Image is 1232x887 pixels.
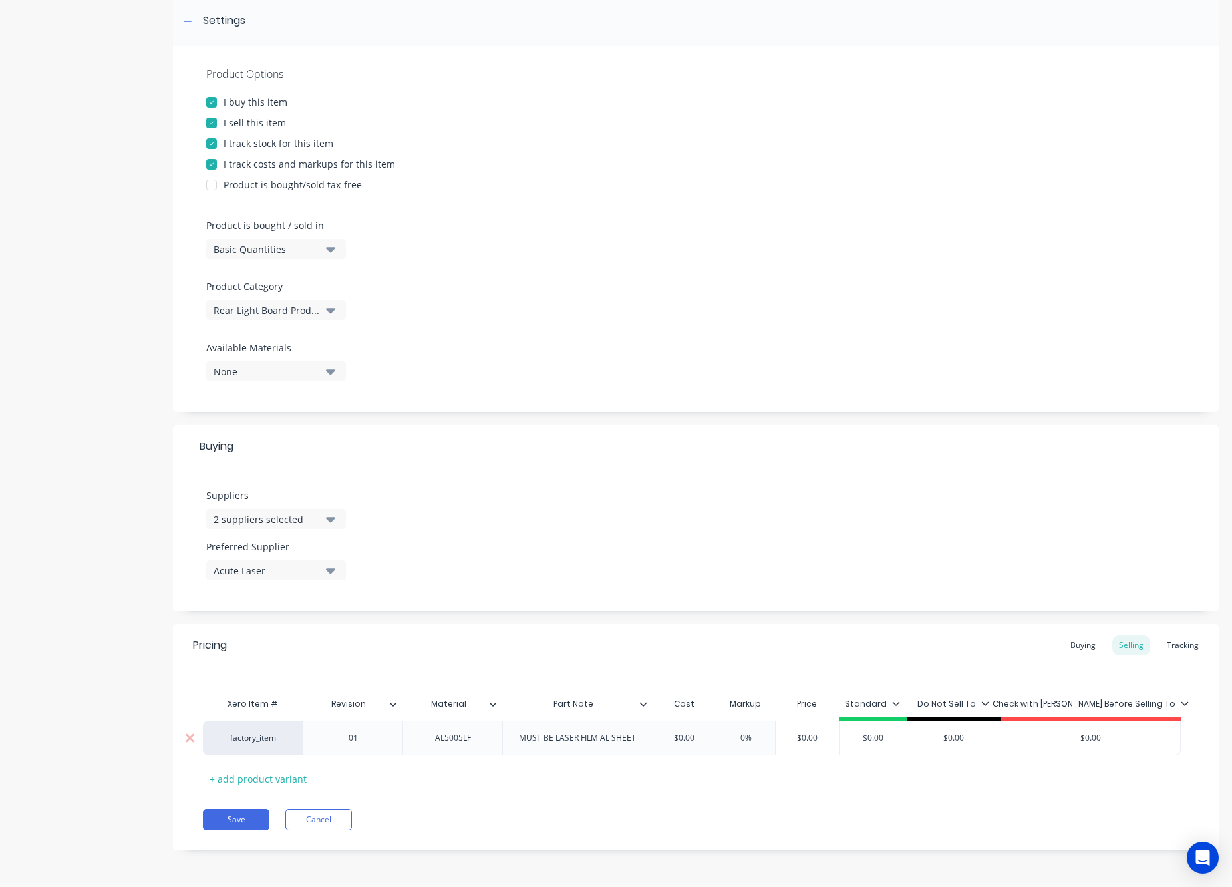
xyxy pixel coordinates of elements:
div: Pricing [193,637,227,653]
button: Cancel [285,809,352,830]
div: Buying [1064,635,1102,655]
div: I sell this item [224,116,286,130]
div: $0.00 [651,721,718,755]
div: factory_item [216,732,289,744]
label: Product Category [206,279,339,293]
div: Xero Item # [203,691,303,717]
div: Cost [653,691,716,717]
div: Material [402,687,494,721]
div: $0.00 [907,721,1001,755]
div: Product is bought/sold tax-free [224,178,362,192]
div: Settings [203,13,245,29]
button: Acute Laser [206,560,346,580]
div: + add product variant [203,769,313,789]
div: 01 [320,729,386,747]
div: Standard [845,698,900,710]
div: I track costs and markups for this item [224,157,395,171]
div: Buying [173,425,1219,468]
label: Preferred Supplier [206,540,346,554]
div: Open Intercom Messenger [1187,842,1219,874]
div: Do Not Sell To [917,698,989,710]
div: Part Note [502,687,645,721]
div: factory_item01AL5005LFMUST BE LASER FILM AL SHEET$0.000%$0.00$0.00$0.00$0.00 [203,721,1181,755]
div: Basic Quantities [214,242,320,256]
div: Selling [1112,635,1150,655]
div: $0.00 [840,721,907,755]
label: Suppliers [206,488,346,502]
div: Part Note [502,691,653,717]
label: Product is bought / sold in [206,218,339,232]
button: Basic Quantities [206,239,346,259]
div: $0.00 [774,721,840,755]
div: Rear Light Board Products [214,303,320,317]
button: 2 suppliers selected [206,509,346,529]
button: Rear Light Board Products [206,300,346,320]
div: Revision [303,687,394,721]
div: I track stock for this item [224,136,333,150]
div: Material [402,691,502,717]
div: Tracking [1160,635,1205,655]
div: Acute Laser [214,564,320,578]
button: Save [203,809,269,830]
div: I buy this item [224,95,287,109]
div: None [214,365,320,379]
label: Available Materials [206,341,346,355]
div: Check with [PERSON_NAME] Before Selling To [993,698,1189,710]
div: 2 suppliers selected [214,512,320,526]
div: MUST BE LASER FILM AL SHEET [508,729,647,747]
div: Markup [716,691,775,717]
div: 0% [712,721,779,755]
button: None [206,361,346,381]
div: Price [775,691,839,717]
div: AL5005LF [420,729,486,747]
div: $0.00 [1001,721,1180,755]
div: Revision [303,691,402,717]
div: Product Options [206,66,1185,82]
